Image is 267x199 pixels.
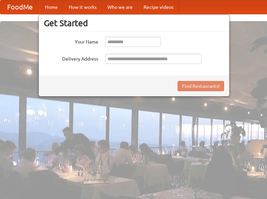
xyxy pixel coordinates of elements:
[138,0,179,14] a: Recipe videos
[63,0,102,14] a: How it works
[178,81,224,91] button: Find Restaurants!
[0,0,39,14] a: FoodMe
[39,0,63,14] a: Home
[102,0,138,14] a: Who we are
[44,54,98,62] label: Delivery Address
[44,18,224,28] h3: Get Started
[44,37,98,45] label: Your Name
